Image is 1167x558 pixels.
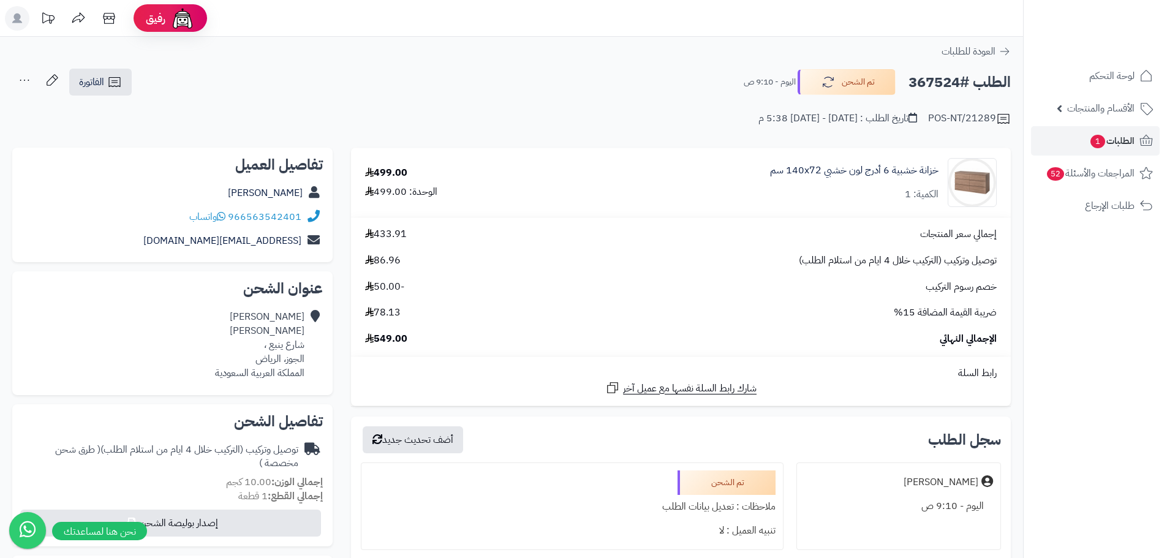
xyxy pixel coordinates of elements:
span: شارك رابط السلة نفسها مع عميل آخر [623,382,757,396]
div: ملاحظات : تعديل بيانات الطلب [369,495,775,519]
span: 86.96 [365,254,401,268]
strong: إجمالي القطع: [268,489,323,503]
span: ضريبة القيمة المضافة 15% [894,306,997,320]
a: الفاتورة [69,69,132,96]
strong: إجمالي الوزن: [271,475,323,489]
h2: الطلب #367524 [908,70,1011,95]
span: إجمالي سعر المنتجات [920,227,997,241]
small: 1 قطعة [238,489,323,503]
a: طلبات الإرجاع [1031,191,1160,221]
button: أضف تحديث جديد [363,426,463,453]
h3: سجل الطلب [928,432,1001,447]
span: الإجمالي النهائي [940,332,997,346]
span: 52 [1047,167,1064,181]
div: [PERSON_NAME] [904,475,978,489]
div: الوحدة: 499.00 [365,185,437,199]
div: POS-NT/21289 [928,111,1011,126]
div: رابط السلة [356,366,1006,380]
div: تنبيه العميل : لا [369,519,775,543]
a: تحديثات المنصة [32,6,63,34]
h2: عنوان الشحن [22,281,323,296]
span: 549.00 [365,332,407,346]
span: توصيل وتركيب (التركيب خلال 4 ايام من استلام الطلب) [799,254,997,268]
span: الفاتورة [79,75,104,89]
img: 1752058398-1(9)-90x90.jpg [948,158,996,207]
span: العودة للطلبات [942,44,995,59]
span: لوحة التحكم [1089,67,1135,85]
h2: تفاصيل الشحن [22,414,323,429]
span: خصم رسوم التركيب [926,280,997,294]
button: إصدار بوليصة الشحن [20,510,321,537]
div: تاريخ الطلب : [DATE] - [DATE] 5:38 م [758,111,917,126]
span: -50.00 [365,280,404,294]
span: الطلبات [1089,132,1135,149]
span: ( طرق شحن مخصصة ) [55,442,298,471]
button: تم الشحن [798,69,896,95]
div: تم الشحن [678,470,776,495]
a: لوحة التحكم [1031,61,1160,91]
img: ai-face.png [170,6,195,31]
span: رفيق [146,11,165,26]
a: العودة للطلبات [942,44,1011,59]
div: 499.00 [365,166,407,180]
small: 10.00 كجم [226,475,323,489]
small: اليوم - 9:10 ص [744,76,796,88]
h2: تفاصيل العميل [22,157,323,172]
a: المراجعات والأسئلة52 [1031,159,1160,188]
div: الكمية: 1 [905,187,939,202]
div: اليوم - 9:10 ص [804,494,993,518]
a: [EMAIL_ADDRESS][DOMAIN_NAME] [143,233,301,248]
a: الطلبات1 [1031,126,1160,156]
span: طلبات الإرجاع [1085,197,1135,214]
a: شارك رابط السلة نفسها مع عميل آخر [605,380,757,396]
span: المراجعات والأسئلة [1046,165,1135,182]
span: 1 [1090,135,1105,148]
span: 433.91 [365,227,407,241]
div: توصيل وتركيب (التركيب خلال 4 ايام من استلام الطلب) [22,443,298,471]
img: logo-2.png [1084,9,1155,35]
span: 78.13 [365,306,401,320]
a: خزانة خشبية 6 أدرج لون خشبي 140x72 سم [770,164,939,178]
div: [PERSON_NAME] [PERSON_NAME] شارع ينبع ، الجوز، الرياض المملكة العربية السعودية [215,310,304,380]
a: 966563542401 [228,209,301,224]
span: الأقسام والمنتجات [1067,100,1135,117]
a: واتساب [189,209,225,224]
a: [PERSON_NAME] [228,186,303,200]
